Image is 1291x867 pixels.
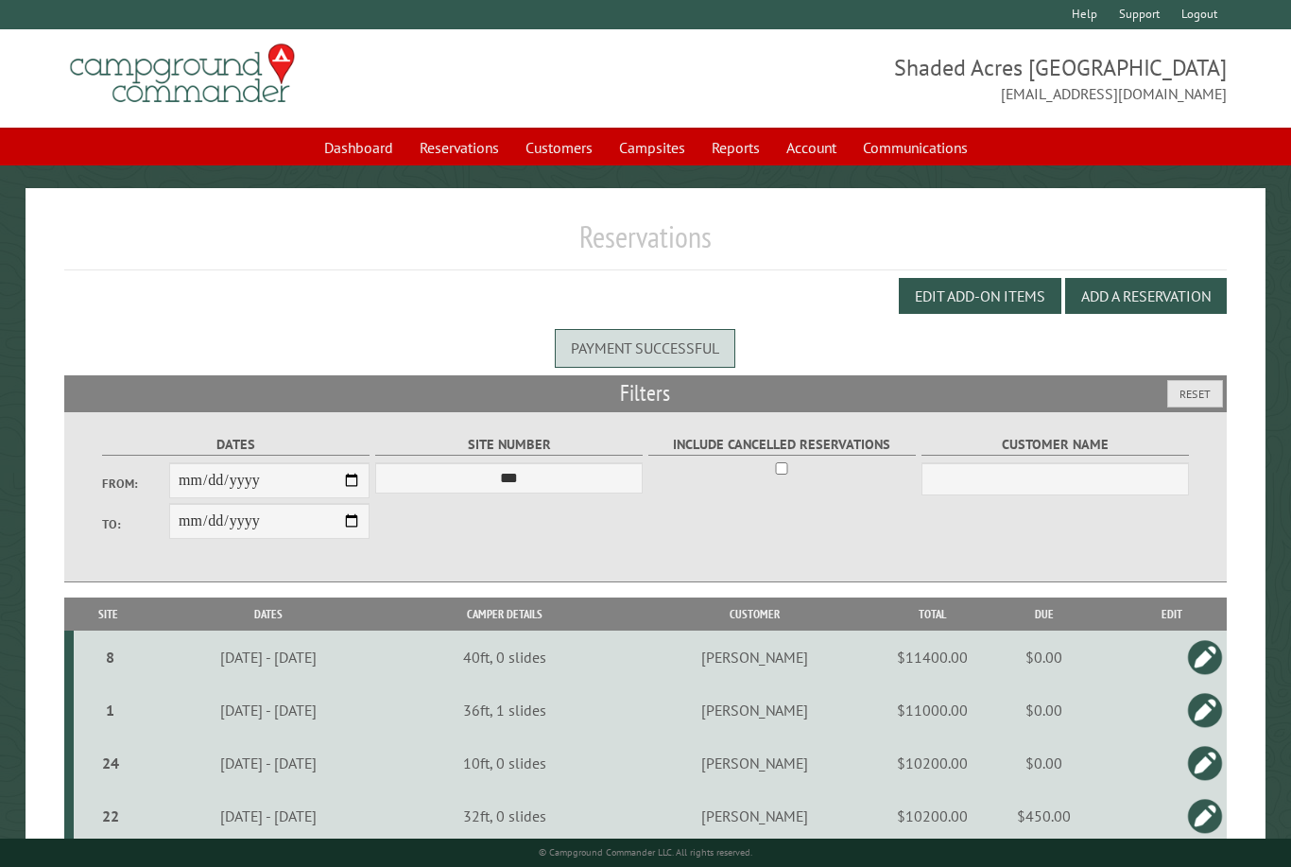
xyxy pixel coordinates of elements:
[146,648,392,667] div: [DATE] - [DATE]
[775,130,848,165] a: Account
[64,37,301,111] img: Campground Commander
[971,631,1118,684] td: $0.00
[395,789,615,842] td: 32ft, 0 slides
[375,434,643,456] label: Site Number
[893,737,970,789] td: $10200.00
[81,806,139,825] div: 22
[893,598,970,631] th: Total
[971,737,1118,789] td: $0.00
[102,434,370,456] label: Dates
[539,846,752,858] small: © Campground Commander LLC. All rights reserved.
[395,737,615,789] td: 10ft, 0 slides
[142,598,395,631] th: Dates
[514,130,604,165] a: Customers
[645,52,1227,105] span: Shaded Acres [GEOGRAPHIC_DATA] [EMAIL_ADDRESS][DOMAIN_NAME]
[971,598,1118,631] th: Due
[146,806,392,825] div: [DATE] - [DATE]
[395,598,615,631] th: Camper Details
[64,375,1226,411] h2: Filters
[893,684,970,737] td: $11000.00
[971,789,1118,842] td: $450.00
[615,737,894,789] td: [PERSON_NAME]
[615,684,894,737] td: [PERSON_NAME]
[395,631,615,684] td: 40ft, 0 slides
[81,648,139,667] div: 8
[608,130,697,165] a: Campsites
[555,329,735,367] div: Payment successful
[1065,278,1227,314] button: Add a Reservation
[146,701,392,720] div: [DATE] - [DATE]
[1118,598,1227,631] th: Edit
[102,515,169,533] label: To:
[74,598,142,631] th: Site
[921,434,1189,456] label: Customer Name
[700,130,771,165] a: Reports
[1167,380,1223,407] button: Reset
[313,130,405,165] a: Dashboard
[395,684,615,737] td: 36ft, 1 slides
[81,701,139,720] div: 1
[64,218,1226,270] h1: Reservations
[893,631,970,684] td: $11400.00
[615,631,894,684] td: [PERSON_NAME]
[81,754,139,772] div: 24
[408,130,510,165] a: Reservations
[146,754,392,772] div: [DATE] - [DATE]
[648,434,916,456] label: Include Cancelled Reservations
[102,475,169,493] label: From:
[615,598,894,631] th: Customer
[893,789,970,842] td: $10200.00
[615,789,894,842] td: [PERSON_NAME]
[899,278,1061,314] button: Edit Add-on Items
[971,684,1118,737] td: $0.00
[852,130,979,165] a: Communications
